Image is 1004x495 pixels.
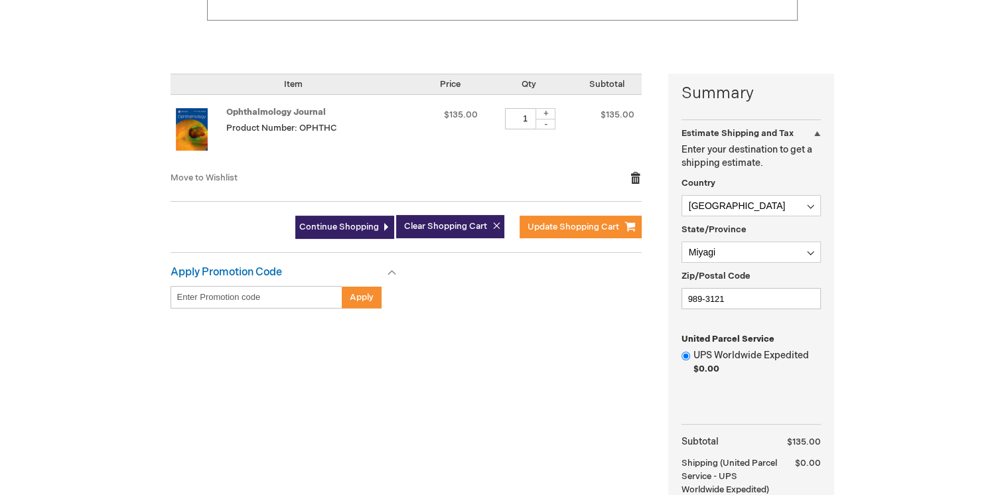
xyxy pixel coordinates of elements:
[171,108,226,159] a: Ophthalmology Journal
[396,215,504,238] button: Clear Shopping Cart
[681,224,747,235] span: State/Province
[521,79,536,90] span: Qty
[440,79,461,90] span: Price
[226,107,326,117] a: Ophthalmology Journal
[171,266,282,279] strong: Apply Promotion Code
[536,119,555,129] div: -
[693,349,821,376] label: UPS Worldwide Expedited
[681,143,821,170] p: Enter your destination to get a shipping estimate.
[589,79,624,90] span: Subtotal
[536,108,555,119] div: +
[171,286,342,309] input: Enter Promotion code
[681,178,715,188] span: Country
[295,216,394,239] a: Continue Shopping
[226,123,337,133] span: Product Number: OPHTHC
[681,431,778,453] th: Subtotal
[681,82,821,105] strong: Summary
[299,222,379,232] span: Continue Shopping
[681,458,718,468] span: Shipping
[284,79,303,90] span: Item
[681,128,794,139] strong: Estimate Shipping and Tax
[681,458,777,495] span: (United Parcel Service - UPS Worldwide Expedited)
[681,334,774,344] span: United Parcel Service
[520,216,642,238] button: Update Shopping Cart
[444,109,478,120] span: $135.00
[693,364,719,374] span: $0.00
[787,437,821,447] span: $135.00
[681,271,751,281] span: Zip/Postal Code
[795,458,821,468] span: $0.00
[601,109,634,120] span: $135.00
[528,222,619,232] span: Update Shopping Cart
[350,292,374,303] span: Apply
[404,221,487,232] span: Clear Shopping Cart
[171,173,238,183] a: Move to Wishlist
[342,286,382,309] button: Apply
[505,108,545,129] input: Qty
[171,108,213,151] img: Ophthalmology Journal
